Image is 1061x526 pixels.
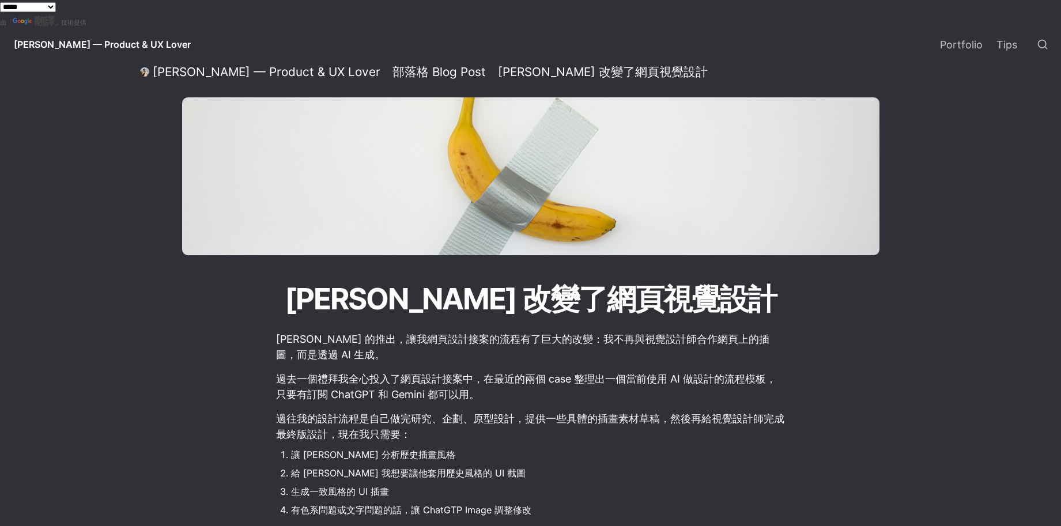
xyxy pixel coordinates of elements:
[494,65,711,79] a: [PERSON_NAME] 改變了網頁視覺設計
[14,39,191,50] span: [PERSON_NAME] — Product & UX Lover
[140,67,149,77] img: Daniel Lee — Product & UX Lover
[389,65,489,79] a: 部落格 Blog Post
[291,483,787,500] li: 生成一致風格的 UI 插畫
[933,28,990,60] a: Portfolio
[13,15,55,27] a: 翻譯
[291,501,787,519] li: 有色系問題或文字問題的話，讓 ChatGTP Image 調整修改
[137,65,384,79] a: [PERSON_NAME] — Product & UX Lover
[220,276,842,322] h1: [PERSON_NAME] 改變了網頁視覺設計
[990,28,1024,60] a: Tips
[275,330,787,364] p: [PERSON_NAME] 的推出，讓我網頁設計接案的流程有了巨大的改變：我不再與視覺設計師合作網頁上的插圖，而是透過 AI 生成。
[392,65,486,80] div: 部落格 Blog Post
[385,67,388,77] span: /
[498,65,708,80] div: [PERSON_NAME] 改變了網頁視覺設計
[291,446,787,463] li: 讓 [PERSON_NAME] 分析歷史插畫風格
[275,409,787,444] p: 過往我的設計流程是自己做完研究、企劃、原型設計，提供一些具體的插畫素材草稿，然後再給視覺設計師完成最終版設計，現在我只需要：
[182,97,879,255] img: Nano Banana 改變了網頁視覺設計
[490,67,493,77] span: /
[275,369,787,404] p: 過去一個禮拜我全心投入了網頁設計接案中，在最近的兩個 case 整理出一個當前使用 AI 做設計的流程模板，只要有訂閱 ChatGPT 和 Gemini 都可以用。
[153,65,380,80] div: [PERSON_NAME] — Product & UX Lover
[291,464,787,482] li: 給 [PERSON_NAME] 我想要讓他套用歷史風格的 UI 截圖
[13,18,34,26] img: Google 翻譯
[5,28,200,60] a: [PERSON_NAME] — Product & UX Lover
